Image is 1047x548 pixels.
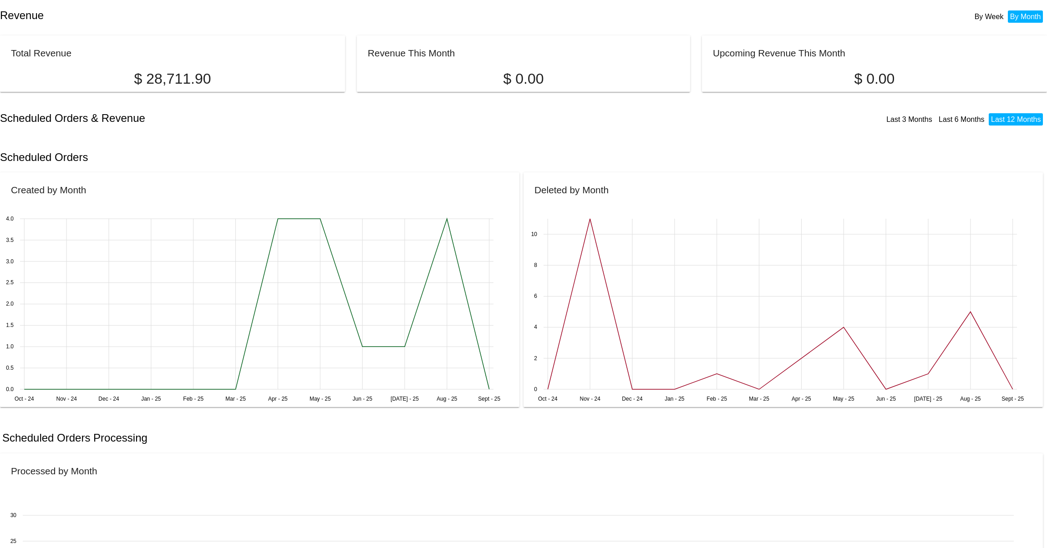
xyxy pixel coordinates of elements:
[914,396,942,402] text: [DATE] - 25
[437,396,457,402] text: Aug - 25
[183,396,203,402] text: Feb - 25
[6,322,14,329] text: 1.5
[6,237,14,243] text: 3.5
[665,396,685,402] text: Jan - 25
[1001,396,1024,402] text: Sept - 25
[98,396,119,402] text: Dec - 24
[56,396,77,402] text: Nov - 24
[6,280,14,286] text: 2.5
[352,396,372,402] text: Jun - 25
[1008,10,1043,23] li: By Month
[478,396,500,402] text: Sept - 25
[972,10,1006,23] li: By Week
[534,355,537,362] text: 2
[141,396,161,402] text: Jan - 25
[713,48,845,58] h2: Upcoming Revenue This Month
[534,185,609,195] h2: Deleted by Month
[534,386,537,392] text: 0
[579,396,600,402] text: Nov - 24
[792,396,811,402] text: Apr - 25
[391,396,419,402] text: [DATE] - 25
[939,116,985,123] a: Last 6 Months
[11,70,334,87] p: $ 28,711.90
[368,70,679,87] p: $ 0.00
[310,396,331,402] text: May - 25
[622,396,643,402] text: Dec - 24
[11,185,86,195] h2: Created by Month
[833,396,854,402] text: May - 25
[11,48,71,58] h2: Total Revenue
[2,432,147,444] h2: Scheduled Orders Processing
[886,116,932,123] a: Last 3 Months
[534,293,537,300] text: 6
[876,396,896,402] text: Jun - 25
[225,396,246,402] text: Mar - 25
[6,258,14,265] text: 3.0
[11,466,97,476] h2: Processed by Month
[6,301,14,307] text: 2.0
[534,324,537,331] text: 4
[6,386,14,392] text: 0.0
[15,396,34,402] text: Oct - 24
[6,344,14,350] text: 1.0
[10,538,17,544] text: 25
[749,396,769,402] text: Mar - 25
[6,365,14,371] text: 0.5
[960,396,981,402] text: Aug - 25
[713,70,1036,87] p: $ 0.00
[531,231,538,237] text: 10
[268,396,288,402] text: Apr - 25
[538,396,558,402] text: Oct - 24
[991,116,1041,123] a: Last 12 Months
[368,48,455,58] h2: Revenue This Month
[10,512,17,518] text: 30
[706,396,727,402] text: Feb - 25
[534,262,537,269] text: 8
[6,216,14,222] text: 4.0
